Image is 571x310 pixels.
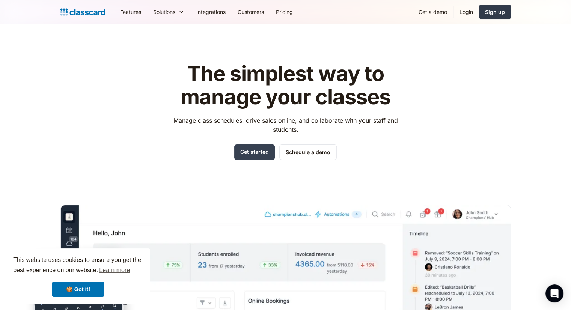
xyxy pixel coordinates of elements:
[6,248,150,304] div: cookieconsent
[485,8,505,16] div: Sign up
[479,5,511,19] a: Sign up
[114,3,147,20] a: Features
[190,3,232,20] a: Integrations
[147,3,190,20] div: Solutions
[60,7,105,17] a: home
[270,3,299,20] a: Pricing
[453,3,479,20] a: Login
[153,8,175,16] div: Solutions
[13,256,143,276] span: This website uses cookies to ensure you get the best experience on our website.
[234,144,275,160] a: Get started
[166,116,405,134] p: Manage class schedules, drive sales online, and collaborate with your staff and students.
[279,144,337,160] a: Schedule a demo
[98,265,131,276] a: learn more about cookies
[52,282,104,297] a: dismiss cookie message
[166,62,405,108] h1: The simplest way to manage your classes
[232,3,270,20] a: Customers
[545,284,563,302] div: Open Intercom Messenger
[413,3,453,20] a: Get a demo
